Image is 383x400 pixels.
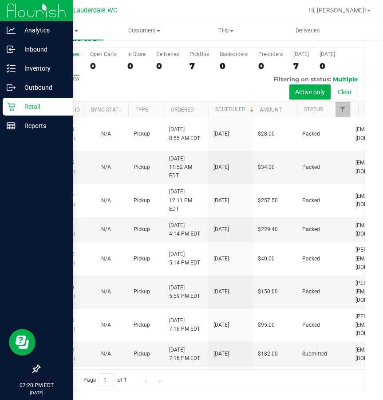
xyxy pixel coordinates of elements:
[186,27,267,35] span: Tills
[258,130,275,138] span: $28.00
[213,321,229,329] span: [DATE]
[258,225,278,234] span: $229.40
[134,225,150,234] span: Pickup
[320,51,335,57] div: [DATE]
[90,51,117,57] div: Open Carts
[7,45,16,54] inline-svg: Inbound
[16,82,69,93] p: Outbound
[308,7,366,14] span: Hi, [PERSON_NAME]!
[16,120,69,131] p: Reports
[213,288,229,296] span: [DATE]
[169,188,203,213] span: [DATE] 12:11 PM EDT
[289,84,331,100] button: Active only
[134,350,150,358] span: Pickup
[7,121,16,130] inline-svg: Reports
[220,51,248,57] div: Back-orders
[101,288,111,295] span: Not Applicable
[101,350,111,358] button: N/A
[273,76,331,83] span: Filtering on status:
[134,163,150,172] span: Pickup
[103,21,186,40] a: Customers
[4,389,69,396] p: [DATE]
[134,288,150,296] span: Pickup
[156,61,179,71] div: 0
[90,61,117,71] div: 0
[284,27,332,35] span: Deliveries
[185,21,267,40] a: Tills
[215,106,256,112] a: Scheduled
[99,373,115,387] input: 1
[220,61,248,71] div: 0
[9,329,36,356] iframe: Resource center
[304,106,323,112] a: Status
[7,26,16,35] inline-svg: Analytics
[213,225,229,234] span: [DATE]
[127,51,146,57] div: In Store
[127,61,146,71] div: 0
[190,61,209,71] div: 7
[101,322,111,328] span: Not Applicable
[101,197,111,204] span: Not Applicable
[104,27,185,35] span: Customers
[169,346,200,363] span: [DATE] 7:16 PM EDT
[258,196,278,205] span: $257.50
[101,256,111,262] span: Not Applicable
[64,7,117,14] span: Ft. Lauderdale WC
[134,255,150,263] span: Pickup
[258,288,278,296] span: $150.00
[101,226,111,232] span: Not Applicable
[91,107,125,113] a: Sync Status
[135,107,148,113] a: Type
[293,61,309,71] div: 7
[169,221,200,238] span: [DATE] 4:14 PM EDT
[101,225,111,234] button: N/A
[213,255,229,263] span: [DATE]
[101,131,111,137] span: Not Applicable
[156,51,179,57] div: Deliveries
[4,381,69,389] p: 07:20 PM EDT
[101,130,111,138] button: N/A
[169,125,200,142] span: [DATE] 8:55 AM EDT
[134,321,150,329] span: Pickup
[302,225,320,234] span: Packed
[101,351,111,357] span: Not Applicable
[101,288,111,296] button: N/A
[302,163,320,172] span: Packed
[101,163,111,172] button: N/A
[16,63,69,74] p: Inventory
[302,130,320,138] span: Packed
[16,44,69,55] p: Inbound
[171,107,194,113] a: Ordered
[101,321,111,329] button: N/A
[16,101,69,112] p: Retail
[302,196,320,205] span: Packed
[7,83,16,92] inline-svg: Outbound
[320,61,335,71] div: 0
[16,25,69,36] p: Analytics
[101,196,111,205] button: N/A
[7,64,16,73] inline-svg: Inventory
[332,84,358,100] button: Clear
[7,102,16,111] inline-svg: Retail
[169,284,200,300] span: [DATE] 5:59 PM EDT
[258,61,283,71] div: 0
[293,51,309,57] div: [DATE]
[134,130,150,138] span: Pickup
[76,373,134,387] span: Page of 1
[302,288,320,296] span: Packed
[169,155,203,180] span: [DATE] 11:52 AM EDT
[101,255,111,263] button: N/A
[213,130,229,138] span: [DATE]
[39,27,130,42] h3: Purchase Summary:
[302,255,320,263] span: Packed
[213,196,229,205] span: [DATE]
[169,316,200,333] span: [DATE] 7:16 PM EDT
[258,255,275,263] span: $40.00
[302,350,327,358] span: Submitted
[101,164,111,170] span: Not Applicable
[302,321,320,329] span: Packed
[258,163,275,172] span: $34.00
[267,21,349,40] a: Deliveries
[213,163,229,172] span: [DATE]
[336,102,350,117] a: Filter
